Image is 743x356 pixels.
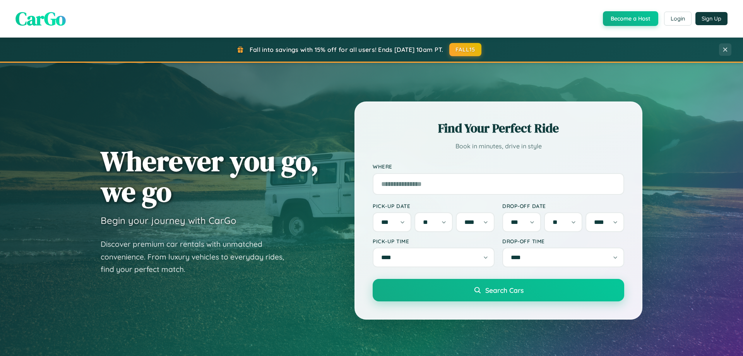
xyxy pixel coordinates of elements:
label: Pick-up Date [373,203,495,209]
span: Fall into savings with 15% off for all users! Ends [DATE] 10am PT. [250,46,443,53]
button: Become a Host [603,11,658,26]
label: Where [373,163,624,170]
p: Book in minutes, drive in style [373,141,624,152]
span: CarGo [15,6,66,31]
button: Sign Up [695,12,728,25]
h1: Wherever you go, we go [101,146,319,207]
span: Search Cars [485,286,524,294]
button: Search Cars [373,279,624,301]
h3: Begin your journey with CarGo [101,215,236,226]
h2: Find Your Perfect Ride [373,120,624,137]
label: Pick-up Time [373,238,495,244]
button: Login [664,12,692,26]
label: Drop-off Time [502,238,624,244]
button: FALL15 [449,43,482,56]
p: Discover premium car rentals with unmatched convenience. From luxury vehicles to everyday rides, ... [101,238,294,276]
label: Drop-off Date [502,203,624,209]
